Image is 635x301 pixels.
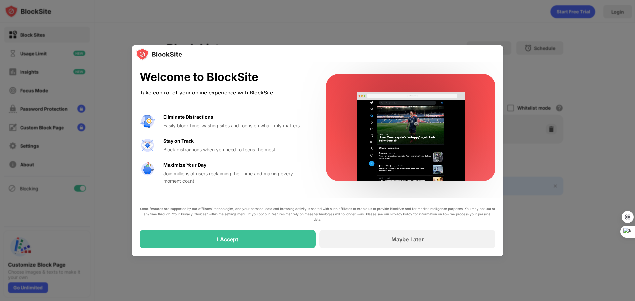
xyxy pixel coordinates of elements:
[163,137,194,145] div: Stay on Track
[140,206,495,222] div: Some features are supported by our affiliates’ technologies, and your personal data and browsing ...
[217,236,238,243] div: I Accept
[140,161,155,177] img: value-safe-time.svg
[163,113,213,121] div: Eliminate Distractions
[136,48,182,61] img: logo-blocksite.svg
[163,161,206,169] div: Maximize Your Day
[140,113,155,129] img: value-avoid-distractions.svg
[163,170,310,185] div: Join millions of users reclaiming their time and making every moment count.
[390,212,412,216] a: Privacy Policy
[163,122,310,129] div: Easily block time-wasting sites and focus on what truly matters.
[391,236,424,243] div: Maybe Later
[140,70,310,84] div: Welcome to BlockSite
[163,146,310,153] div: Block distractions when you need to focus the most.
[140,137,155,153] img: value-focus.svg
[140,88,310,97] div: Take control of your online experience with BlockSite.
